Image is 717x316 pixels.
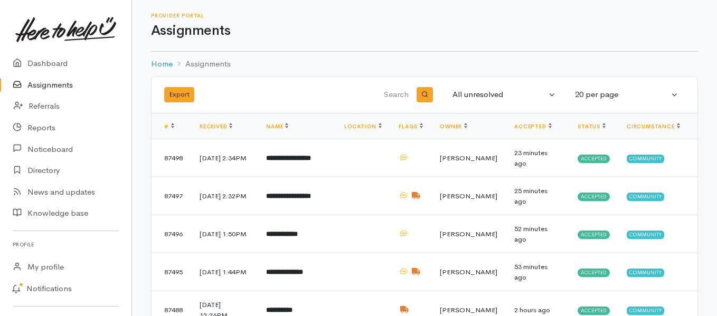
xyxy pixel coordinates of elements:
[627,193,664,201] span: Community
[191,253,258,291] td: [DATE] 1:44PM
[266,123,288,130] a: Name
[514,262,548,282] time: 53 minutes ago
[151,23,698,39] h1: Assignments
[152,215,191,253] td: 87496
[452,89,546,101] div: All unresolved
[578,193,610,201] span: Accepted
[440,123,467,130] a: Owner
[514,224,548,244] time: 52 minutes ago
[399,123,423,130] a: Flags
[569,84,685,105] button: 20 per page
[200,123,232,130] a: Received
[514,148,548,168] time: 23 minutes ago
[627,307,664,315] span: Community
[578,123,606,130] a: Status
[191,177,258,215] td: [DATE] 2:32PM
[344,123,382,130] a: Location
[151,58,173,70] a: Home
[578,307,610,315] span: Accepted
[164,123,174,130] a: #
[152,177,191,215] td: 87497
[151,52,698,76] nav: breadcrumb
[514,186,548,206] time: 25 minutes ago
[627,269,664,277] span: Community
[440,154,497,162] span: [PERSON_NAME]
[164,87,194,102] button: Export
[446,84,562,105] button: All unresolved
[440,191,497,200] span: [PERSON_NAME]
[440,267,497,276] span: [PERSON_NAME]
[440,305,497,314] span: [PERSON_NAME]
[627,231,664,239] span: Community
[13,237,119,252] h6: Profile
[173,58,231,70] li: Assignments
[578,231,610,239] span: Accepted
[514,123,551,130] a: Accepted
[627,155,664,163] span: Community
[305,82,411,108] input: Search
[152,253,191,291] td: 87495
[627,123,680,130] a: Circumstance
[440,229,497,238] span: [PERSON_NAME]
[191,139,258,177] td: [DATE] 2:34PM
[191,215,258,253] td: [DATE] 1:50PM
[151,13,698,18] h6: Provider Portal
[514,305,550,314] time: 2 hours ago
[575,89,669,101] div: 20 per page
[578,269,610,277] span: Accepted
[578,155,610,163] span: Accepted
[152,139,191,177] td: 87498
